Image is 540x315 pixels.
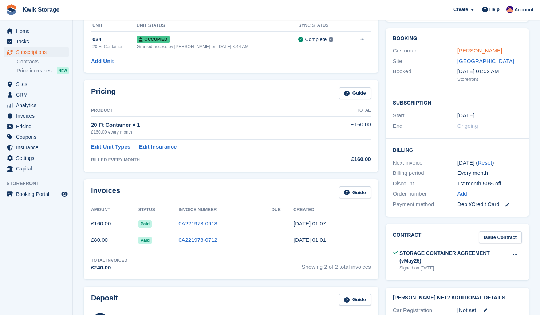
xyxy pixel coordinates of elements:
a: Edit Insurance [139,143,177,151]
span: Ongoing [457,123,478,129]
a: Guide [339,186,371,198]
span: Capital [16,164,60,174]
img: Jade Stanley [506,6,513,13]
a: menu [4,79,69,89]
a: menu [4,189,69,199]
a: Issue Contract [479,231,522,243]
a: 0A221978-0712 [178,237,217,243]
a: Edit Unit Types [91,143,130,151]
div: Customer [393,47,457,55]
th: Amount [91,204,138,216]
span: Insurance [16,142,60,153]
span: Help [489,6,500,13]
div: Car Registration [393,306,457,315]
div: £240.00 [91,264,127,272]
a: menu [4,47,69,57]
h2: Deposit [91,294,118,306]
span: Sites [16,79,60,89]
div: 024 [92,35,137,44]
div: [Not set] [457,306,522,315]
th: Total [319,105,371,117]
div: End [393,122,457,130]
div: 20 Ft Container × 1 [91,121,319,129]
td: £80.00 [91,232,138,248]
h2: [PERSON_NAME] Net2 Additional Details [393,295,522,301]
th: Unit Status [137,20,298,32]
span: Analytics [16,100,60,110]
span: Invoices [16,111,60,121]
span: Pricing [16,121,60,131]
span: Create [453,6,468,13]
th: Product [91,105,319,117]
h2: Pricing [91,87,116,99]
div: Next invoice [393,159,457,167]
img: stora-icon-8386f47178a22dfd0bd8f6a31ec36ba5ce8667c1dd55bd0f319d3a0aa187defe.svg [6,4,17,15]
a: Preview store [60,190,69,198]
a: 0A221978-0918 [178,220,217,227]
h2: Invoices [91,186,120,198]
th: Invoice Number [178,204,271,216]
th: Due [271,204,293,216]
div: Every month [457,169,522,177]
td: £160.00 [319,117,371,139]
span: Price increases [17,67,52,74]
a: [PERSON_NAME] [457,47,502,54]
time: 2025-07-04 23:00:00 UTC [457,111,474,120]
span: Subscriptions [16,47,60,57]
a: [GEOGRAPHIC_DATA] [457,58,514,64]
a: Contracts [17,58,69,65]
h2: Booking [393,36,522,42]
span: Occupied [137,36,169,43]
div: 20 Ft Container [92,43,137,50]
img: icon-info-grey-7440780725fd019a000dd9b08b2336e03edf1995a4989e88bcd33f0948082b44.svg [329,37,333,42]
span: CRM [16,90,60,100]
span: Coupons [16,132,60,142]
span: Showing 2 of 2 total invoices [302,257,371,272]
h2: Billing [393,146,522,153]
a: Price increases NEW [17,67,69,75]
a: Kwik Storage [20,4,62,16]
a: Reset [478,160,492,166]
div: [DATE] ( ) [457,159,522,167]
a: menu [4,121,69,131]
th: Unit [91,20,137,32]
a: menu [4,90,69,100]
div: Discount [393,180,457,188]
a: menu [4,111,69,121]
h2: Subscription [393,99,522,106]
div: Payment method [393,200,457,209]
div: NEW [57,67,69,74]
span: Storefront [7,180,72,187]
time: 2025-07-05 00:01:49 UTC [293,237,326,243]
div: Billing period [393,169,457,177]
time: 2025-08-05 00:07:18 UTC [293,220,326,227]
a: menu [4,132,69,142]
span: Booking Portal [16,189,60,199]
h2: Contract [393,231,422,243]
a: menu [4,26,69,36]
span: Paid [138,220,152,228]
a: Add [457,190,467,198]
a: menu [4,153,69,163]
th: Status [138,204,179,216]
a: menu [4,36,69,47]
span: Paid [138,237,152,244]
th: Sync Status [298,20,349,32]
div: Total Invoiced [91,257,127,264]
div: Order number [393,190,457,198]
span: Tasks [16,36,60,47]
div: Granted access by [PERSON_NAME] on [DATE] 8:44 AM [137,43,298,50]
div: BILLED EVERY MONTH [91,157,319,163]
div: Booked [393,67,457,83]
div: £160.00 every month [91,129,319,135]
span: Home [16,26,60,36]
div: [DATE] 01:02 AM [457,67,522,76]
div: STORAGE CONTAINER AGREEMENT (vMay25) [399,249,508,265]
div: Signed on [DATE] [399,265,508,271]
span: Settings [16,153,60,163]
a: Guide [339,294,371,306]
span: Account [515,6,533,13]
div: Site [393,57,457,66]
div: Complete [305,36,327,43]
div: 1st month 50% off [457,180,522,188]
